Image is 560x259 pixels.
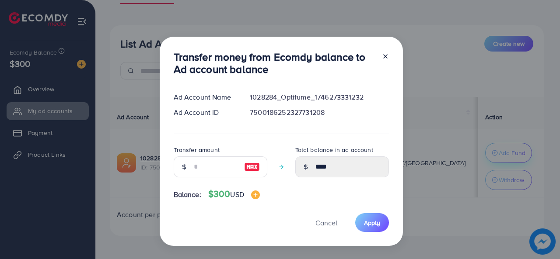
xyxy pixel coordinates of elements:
div: 1028284_Optifume_1746273331232 [243,92,395,102]
label: Total balance in ad account [295,145,373,154]
div: Ad Account ID [167,107,243,117]
h4: $300 [208,189,260,200]
span: USD [230,190,244,199]
label: Transfer amount [174,145,220,154]
img: image [244,162,260,172]
img: image [251,190,260,199]
div: 7500186252327731208 [243,107,395,117]
span: Balance: [174,190,201,200]
div: Ad Account Name [167,92,243,102]
h3: Transfer money from Ecomdy balance to Ad account balance [174,51,375,76]
span: Apply [364,218,380,227]
button: Cancel [304,213,348,232]
button: Apply [355,213,389,232]
span: Cancel [315,218,337,228]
